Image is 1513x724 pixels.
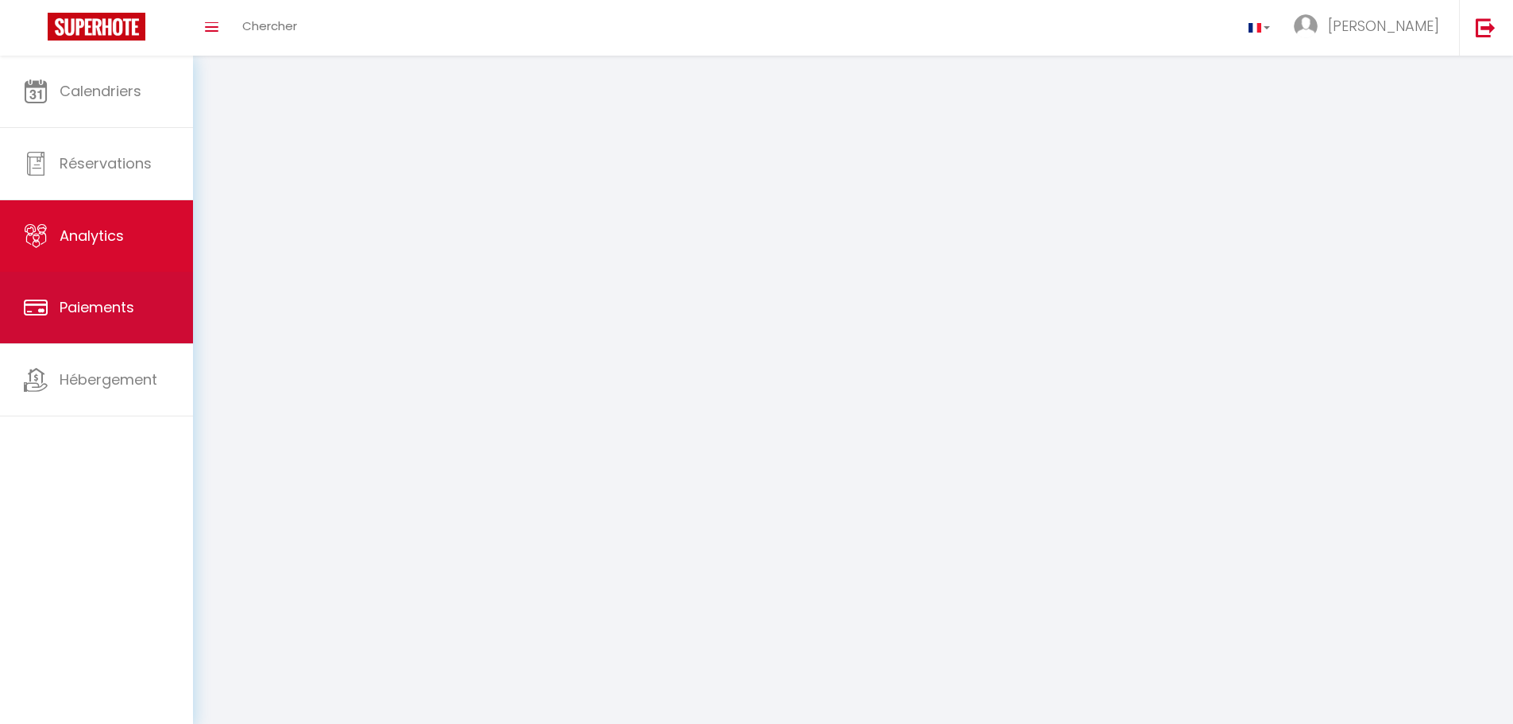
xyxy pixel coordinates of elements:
[60,81,141,101] span: Calendriers
[1476,17,1496,37] img: logout
[60,370,157,389] span: Hébergement
[13,6,60,54] button: Ouvrir le widget de chat LiveChat
[48,13,145,41] img: Super Booking
[60,226,124,246] span: Analytics
[242,17,297,34] span: Chercher
[1328,16,1439,36] span: [PERSON_NAME]
[1294,14,1318,38] img: ...
[60,297,134,317] span: Paiements
[60,153,152,173] span: Réservations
